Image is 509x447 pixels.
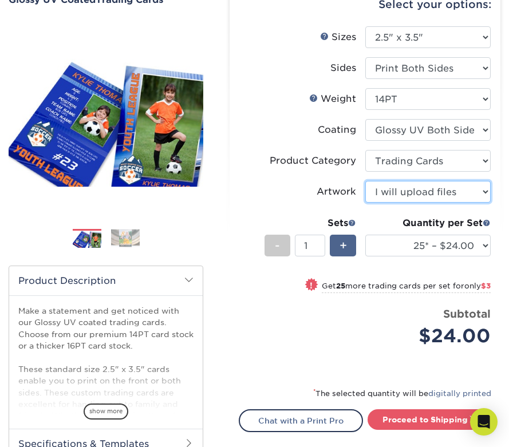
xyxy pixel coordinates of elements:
[84,404,128,419] span: show more
[270,154,356,168] div: Product Category
[464,282,491,290] span: only
[3,412,97,443] iframe: Google Customer Reviews
[111,230,140,247] img: Trading Cards 02
[336,282,345,290] strong: 25
[470,408,498,436] div: Open Intercom Messenger
[365,216,491,230] div: Quantity per Set
[309,92,356,106] div: Weight
[443,307,491,320] strong: Subtotal
[322,282,491,293] small: Get more trading cards per set for
[318,123,356,137] div: Coating
[310,280,313,292] span: !
[317,185,356,199] div: Artwork
[340,237,347,254] span: +
[73,229,101,249] img: Trading Cards 01
[481,282,491,290] span: $3
[374,322,491,350] div: $24.00
[313,389,491,398] small: The selected quantity will be
[239,409,362,432] a: Chat with a Print Pro
[320,30,356,44] div: Sizes
[9,266,203,295] h2: Product Description
[368,409,491,430] a: Proceed to Shipping
[428,389,491,398] a: digitally printed
[265,216,356,230] div: Sets
[9,52,203,187] img: Glossy UV Coated 01
[330,61,356,75] div: Sides
[275,237,280,254] span: -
